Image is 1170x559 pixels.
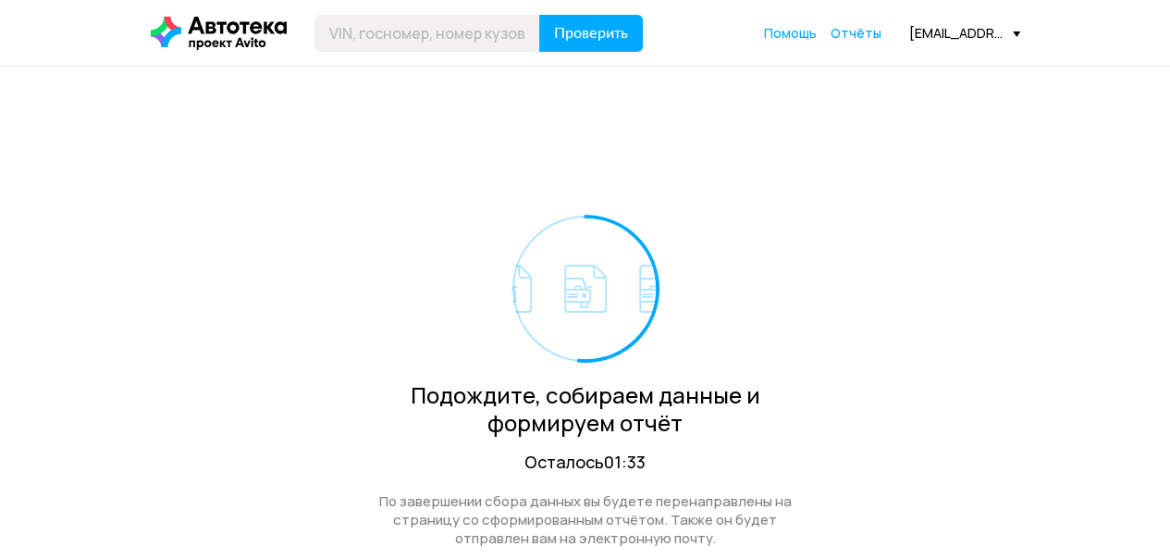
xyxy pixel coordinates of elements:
[539,15,643,52] button: Проверить
[359,451,812,474] div: Осталось 01:33
[359,381,812,437] div: Подождите, собираем данные и формируем отчёт
[831,24,881,43] a: Отчёты
[831,24,881,42] span: Отчёты
[314,15,540,52] input: VIN, госномер, номер кузова
[909,24,1020,42] div: [EMAIL_ADDRESS][DOMAIN_NAME]
[764,24,817,42] span: Помощь
[359,492,812,548] div: По завершении сбора данных вы будете перенаправлены на страницу со сформированным отчётом. Также ...
[554,26,628,41] span: Проверить
[764,24,817,43] a: Помощь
